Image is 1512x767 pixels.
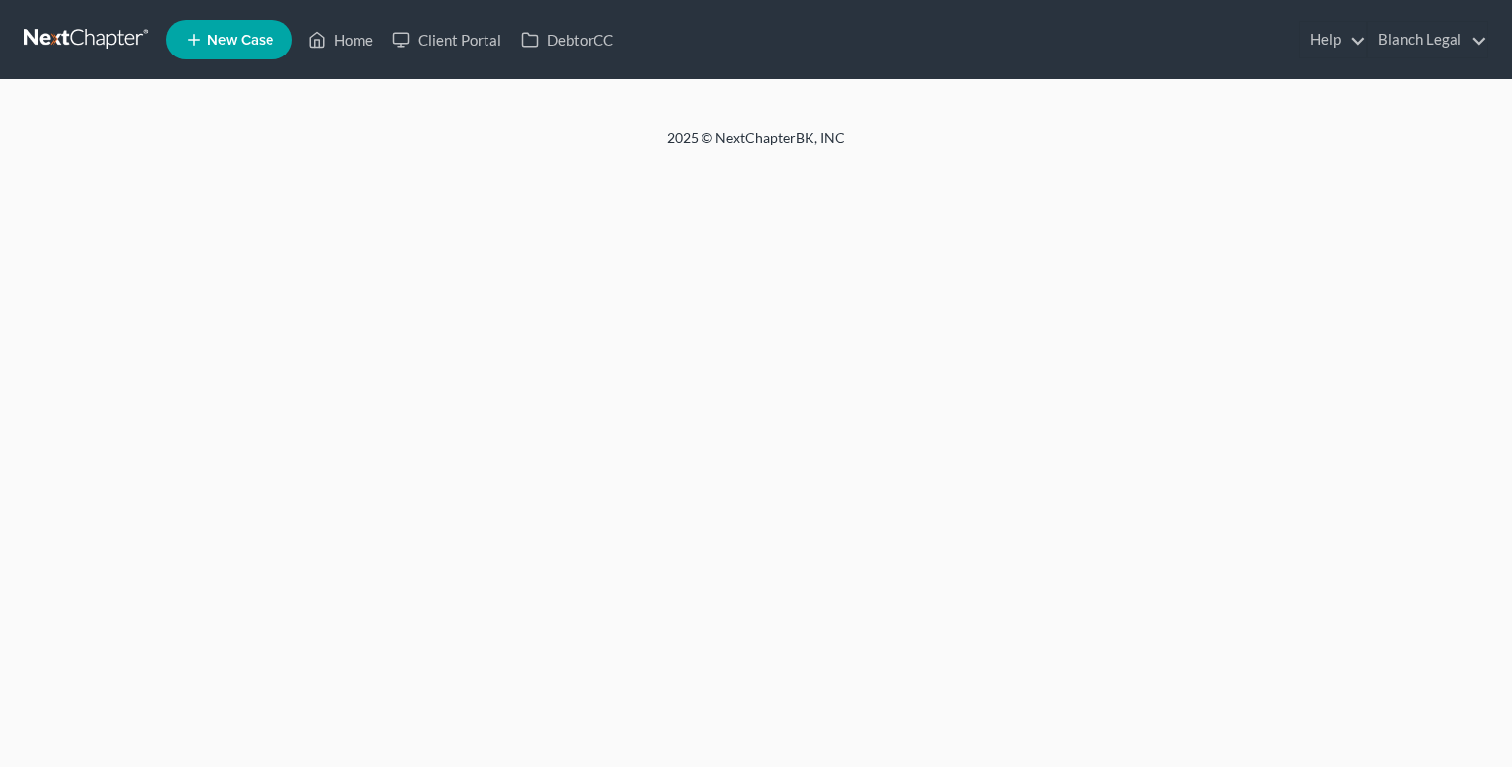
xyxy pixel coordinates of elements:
a: Client Portal [382,22,511,57]
a: Blanch Legal [1368,22,1487,57]
a: Home [298,22,382,57]
a: Help [1300,22,1366,57]
div: 2025 © NextChapterBK, INC [191,128,1321,164]
a: DebtorCC [511,22,623,57]
new-legal-case-button: New Case [166,20,292,59]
